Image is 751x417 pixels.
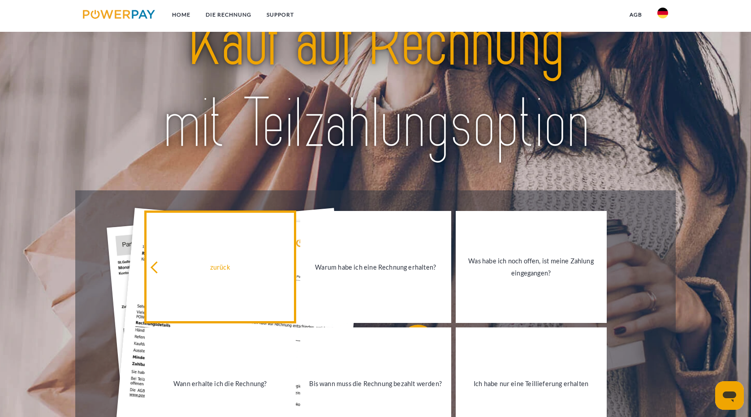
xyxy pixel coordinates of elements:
[306,378,446,390] div: Bis wann muss die Rechnung bezahlt werden?
[657,8,668,18] img: de
[715,381,744,410] iframe: Schaltfläche zum Öffnen des Messaging-Fensters
[150,378,290,390] div: Wann erhalte ich die Rechnung?
[164,7,198,23] a: Home
[83,10,155,19] img: logo-powerpay.svg
[259,7,302,23] a: SUPPORT
[198,7,259,23] a: DIE RECHNUNG
[622,7,650,23] a: agb
[306,261,446,273] div: Warum habe ich eine Rechnung erhalten?
[461,378,601,390] div: Ich habe nur eine Teillieferung erhalten
[456,211,607,323] a: Was habe ich noch offen, ist meine Zahlung eingegangen?
[461,255,601,279] div: Was habe ich noch offen, ist meine Zahlung eingegangen?
[150,261,290,273] div: zurück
